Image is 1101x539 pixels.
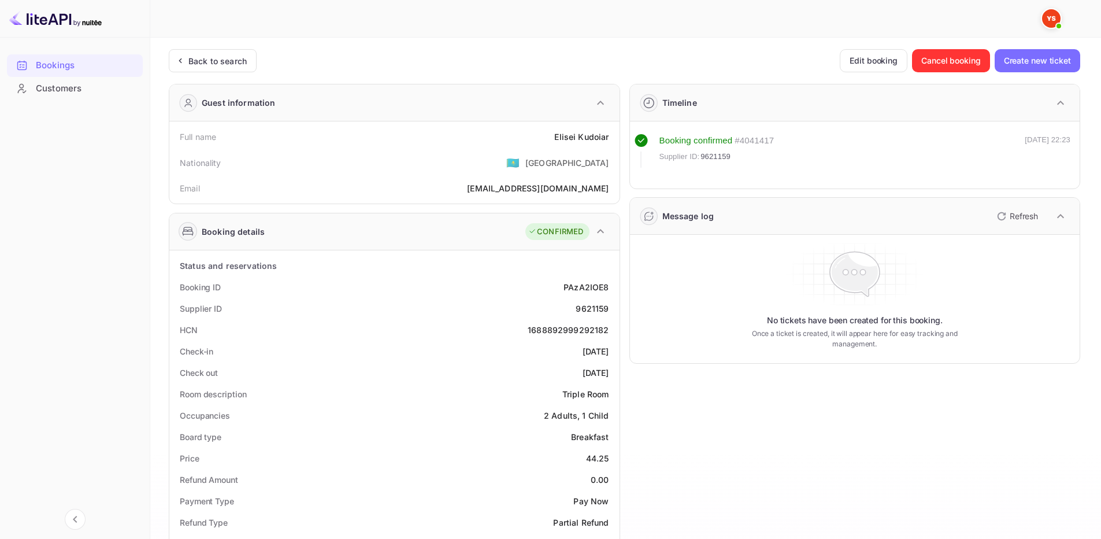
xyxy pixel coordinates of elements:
[180,367,218,379] div: Check out
[662,210,714,222] div: Message log
[840,49,907,72] button: Edit booking
[564,281,609,293] div: PAzA2IOE8
[735,134,774,147] div: # 4041417
[65,509,86,530] button: Collapse navigation
[180,157,221,169] div: Nationality
[202,226,265,238] div: Booking details
[659,151,700,163] span: Supplier ID:
[180,452,199,464] div: Price
[7,54,143,76] a: Bookings
[1010,210,1038,222] p: Refresh
[583,367,609,379] div: [DATE]
[571,431,609,443] div: Breakfast
[36,59,137,72] div: Bookings
[528,324,609,336] div: 1688892999292182
[188,55,247,67] div: Back to search
[553,516,609,529] div: Partial Refund
[36,82,137,95] div: Customers
[528,226,583,238] div: CONFIRMED
[1042,9,1061,28] img: Yandex Support
[576,302,609,315] div: 9621159
[990,207,1043,226] button: Refresh
[591,474,609,486] div: 0.00
[7,54,143,77] div: Bookings
[202,97,276,109] div: Guest information
[544,409,609,422] div: 2 Adults, 1 Child
[525,157,609,169] div: [GEOGRAPHIC_DATA]
[506,152,520,173] span: United States
[562,388,609,400] div: Triple Room
[583,345,609,357] div: [DATE]
[180,260,277,272] div: Status and reservations
[7,77,143,100] div: Customers
[180,495,234,507] div: Payment Type
[554,131,609,143] div: Elisei Kudoiar
[180,324,198,336] div: HCN
[180,182,200,194] div: Email
[467,182,609,194] div: [EMAIL_ADDRESS][DOMAIN_NAME]
[180,345,213,357] div: Check-in
[180,302,222,315] div: Supplier ID
[662,97,697,109] div: Timeline
[586,452,609,464] div: 44.25
[659,134,733,147] div: Booking confirmed
[995,49,1080,72] button: Create new ticket
[733,328,976,349] p: Once a ticket is created, it will appear here for easy tracking and management.
[180,474,238,486] div: Refund Amount
[9,9,102,28] img: LiteAPI logo
[180,131,216,143] div: Full name
[1025,134,1070,168] div: [DATE] 22:23
[180,281,221,293] div: Booking ID
[180,431,221,443] div: Board type
[180,516,228,529] div: Refund Type
[7,77,143,99] a: Customers
[767,315,943,326] p: No tickets have been created for this booking.
[912,49,990,72] button: Cancel booking
[180,409,230,422] div: Occupancies
[573,495,609,507] div: Pay Now
[180,388,246,400] div: Room description
[700,151,731,163] span: 9621159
